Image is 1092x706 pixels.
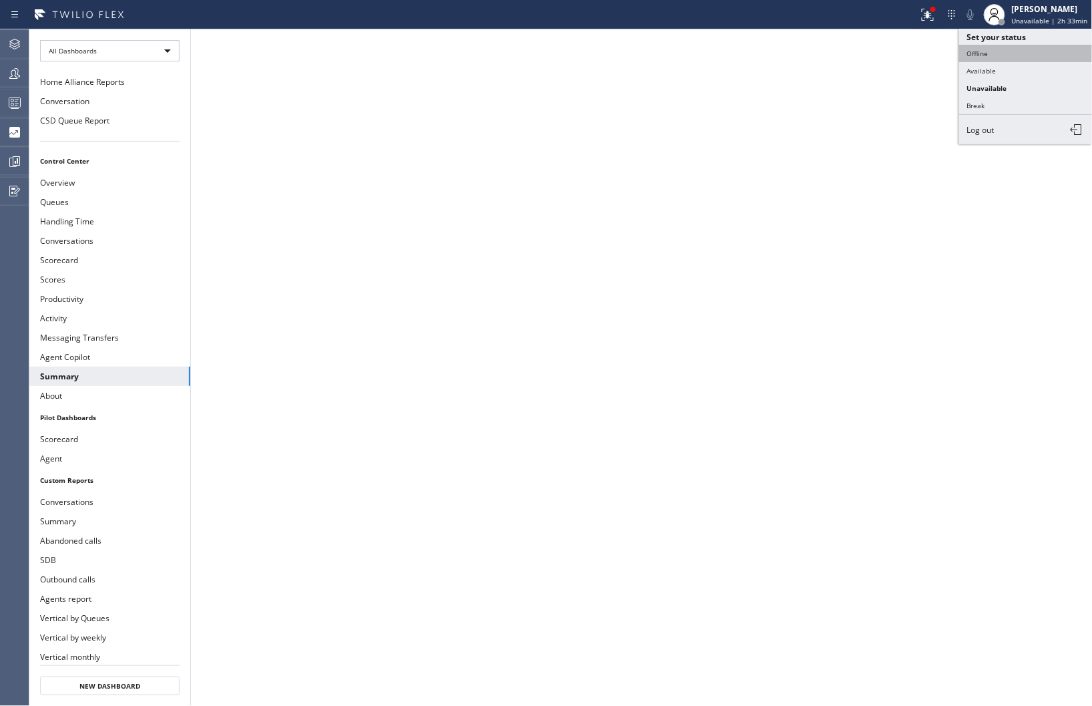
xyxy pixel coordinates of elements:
[29,328,190,347] button: Messaging Transfers
[29,409,190,426] li: Pilot Dashboards
[29,289,190,309] button: Productivity
[29,92,190,111] button: Conversation
[29,270,190,289] button: Scores
[29,173,190,192] button: Overview
[29,512,190,531] button: Summary
[29,608,190,628] button: Vertical by Queues
[29,550,190,570] button: SDB
[29,367,190,386] button: Summary
[29,449,190,468] button: Agent
[40,40,180,61] div: All Dashboards
[29,231,190,250] button: Conversations
[29,589,190,608] button: Agents report
[29,250,190,270] button: Scorecard
[29,647,190,667] button: Vertical monthly
[1012,3,1088,15] div: [PERSON_NAME]
[191,29,1092,706] iframe: dashboard_9f6bb337dffe
[40,677,180,695] button: New Dashboard
[29,570,190,589] button: Outbound calls
[29,386,190,405] button: About
[29,492,190,512] button: Conversations
[29,347,190,367] button: Agent Copilot
[29,309,190,328] button: Activity
[29,192,190,212] button: Queues
[961,5,980,24] button: Mute
[29,628,190,647] button: Vertical by weekly
[29,72,190,92] button: Home Alliance Reports
[1012,16,1088,25] span: Unavailable | 2h 33min
[29,111,190,130] button: CSD Queue Report
[29,152,190,170] li: Control Center
[29,531,190,550] button: Abandoned calls
[29,212,190,231] button: Handling Time
[29,472,190,489] li: Custom Reports
[29,429,190,449] button: Scorecard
